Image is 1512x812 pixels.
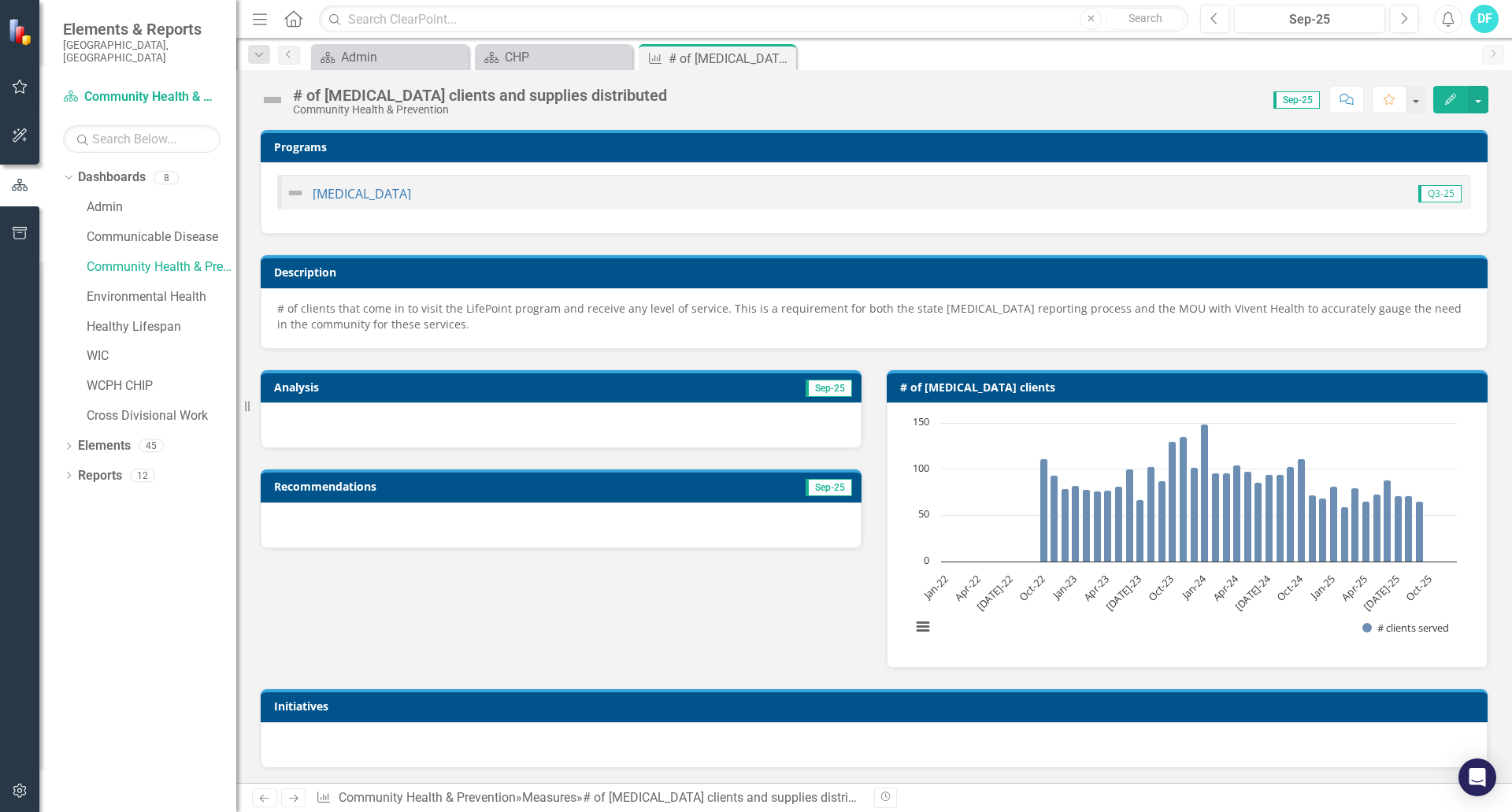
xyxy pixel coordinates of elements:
text: Oct-25 [1403,572,1434,603]
path: Nov-23, 135. # clients served. [1180,437,1188,562]
path: Dec-24, 69. # clients served. [1319,499,1327,562]
text: Apr-22 [951,572,983,603]
path: Dec-23, 102. # clients served. [1191,468,1199,562]
text: Apr-23 [1080,572,1112,603]
path: Apr-23, 77. # clients served. [1104,491,1112,562]
path: Jun-23, 100. # clients served. [1126,469,1134,562]
button: Show # clients served [1362,621,1451,635]
img: ClearPoint Strategy [7,17,35,46]
span: Sep-25 [806,380,852,397]
path: Nov-22, 93. # clients served. [1051,476,1058,562]
button: Search [1106,8,1184,30]
path: Feb-25, 59. # clients served. [1341,507,1349,562]
path: Jan-25, 81. # clients served. [1330,487,1338,562]
a: WIC [87,347,236,365]
path: Apr-25, 65. # clients served. [1362,502,1370,562]
h3: Programs [274,141,1480,153]
small: [GEOGRAPHIC_DATA], [GEOGRAPHIC_DATA] [63,39,220,65]
h3: Analysis [274,381,554,393]
path: Oct-24, 111. # clients served. [1298,459,1306,562]
text: [DATE]-25 [1361,572,1403,614]
path: Mar-24, 96. # clients served. [1223,473,1231,562]
div: CHP [505,47,628,67]
h3: Initiatives [274,700,1480,712]
path: Nov-24, 72. # clients served. [1309,495,1317,562]
path: Sep-24, 103. # clients served. [1287,467,1295,562]
div: 12 [130,469,155,482]
text: 150 [913,414,929,428]
path: Apr-24, 104. # clients served. [1233,465,1241,562]
text: Jan-23 [1049,572,1080,603]
a: Measures [522,790,576,805]
h3: Description [274,266,1480,278]
text: Jan-24 [1177,572,1209,603]
a: Cross Divisional Work [87,407,236,425]
text: 0 [924,553,929,567]
path: Jun-24, 86. # clients served. [1254,483,1262,562]
a: Communicable Disease [87,228,236,247]
path: Jan-24, 149. # clients served. [1201,425,1209,562]
path: Feb-23, 78. # clients served. [1083,490,1091,562]
h3: # of [MEDICAL_DATA] clients [900,381,1480,393]
div: Sep-25 [1240,10,1380,29]
div: # of [MEDICAL_DATA] clients and supplies distributed [583,790,880,805]
path: Sep-23, 87. # clients served. [1158,481,1166,562]
path: May-25, 73. # clients served. [1373,495,1381,562]
path: Aug-25, 71. # clients served. [1405,496,1413,562]
a: Community Health & Prevention [63,88,220,106]
div: Open Intercom Messenger [1458,758,1496,796]
div: Admin [341,47,465,67]
div: Community Health & Prevention [293,104,667,116]
div: Chart. Highcharts interactive chart. [903,415,1471,651]
a: WCPH CHIP [87,377,236,395]
img: Not Defined [260,87,285,113]
button: View chart menu, Chart [912,616,934,638]
path: Jul-25, 71. # clients served. [1395,496,1403,562]
path: Oct-23, 130. # clients served. [1169,442,1177,562]
path: Sep-25, 65. # clients served. [1416,502,1424,562]
div: 8 [154,171,179,184]
a: Healthy Lifespan [87,318,236,336]
path: May-23, 81. # clients served. [1115,487,1123,562]
text: Apr-25 [1338,572,1369,603]
text: Apr-24 [1210,572,1242,604]
div: # of [MEDICAL_DATA] clients and supplies distributed [293,87,667,104]
svg: Interactive chart [903,415,1465,651]
a: Admin [87,198,236,217]
span: Sep-25 [806,479,852,496]
span: Search [1128,12,1162,24]
a: Elements [78,437,131,455]
text: Oct-24 [1273,572,1306,604]
a: [MEDICAL_DATA] [313,185,411,202]
a: CHP [479,47,628,67]
path: Feb-24, 96. # clients served. [1212,473,1220,562]
path: Aug-23, 103. # clients served. [1147,467,1155,562]
text: 100 [913,461,929,475]
path: Aug-24, 94. # clients served. [1277,475,1284,562]
a: Environmental Health [87,288,236,306]
input: Search ClearPoint... [319,6,1188,33]
button: DF [1470,5,1499,33]
text: Jan-25 [1306,572,1338,603]
text: [DATE]-22 [973,572,1015,614]
path: Mar-23, 76. # clients served. [1094,491,1102,562]
div: » » [316,789,862,807]
span: Q3-25 [1418,185,1462,202]
text: Jan-22 [920,572,951,603]
span: Elements & Reports [63,20,220,39]
p: # of clients that come in to visit the LifePoint program and receive any level of service. This i... [277,301,1471,332]
a: Community Health & Prevention [339,790,516,805]
span: Sep-25 [1273,91,1320,109]
div: # of [MEDICAL_DATA] clients and supplies distributed [669,49,792,69]
img: Not Defined [286,184,305,202]
path: May-24, 98. # clients served. [1244,472,1252,562]
path: Mar-25, 80. # clients served. [1351,488,1359,562]
a: Community Health & Prevention [87,258,236,276]
path: Dec-22, 79. # clients served. [1062,489,1069,562]
input: Search Below... [63,125,220,153]
button: Sep-25 [1234,5,1385,33]
div: 45 [139,439,164,453]
text: 50 [918,506,929,521]
path: Jan-23, 82. # clients served. [1072,486,1080,562]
